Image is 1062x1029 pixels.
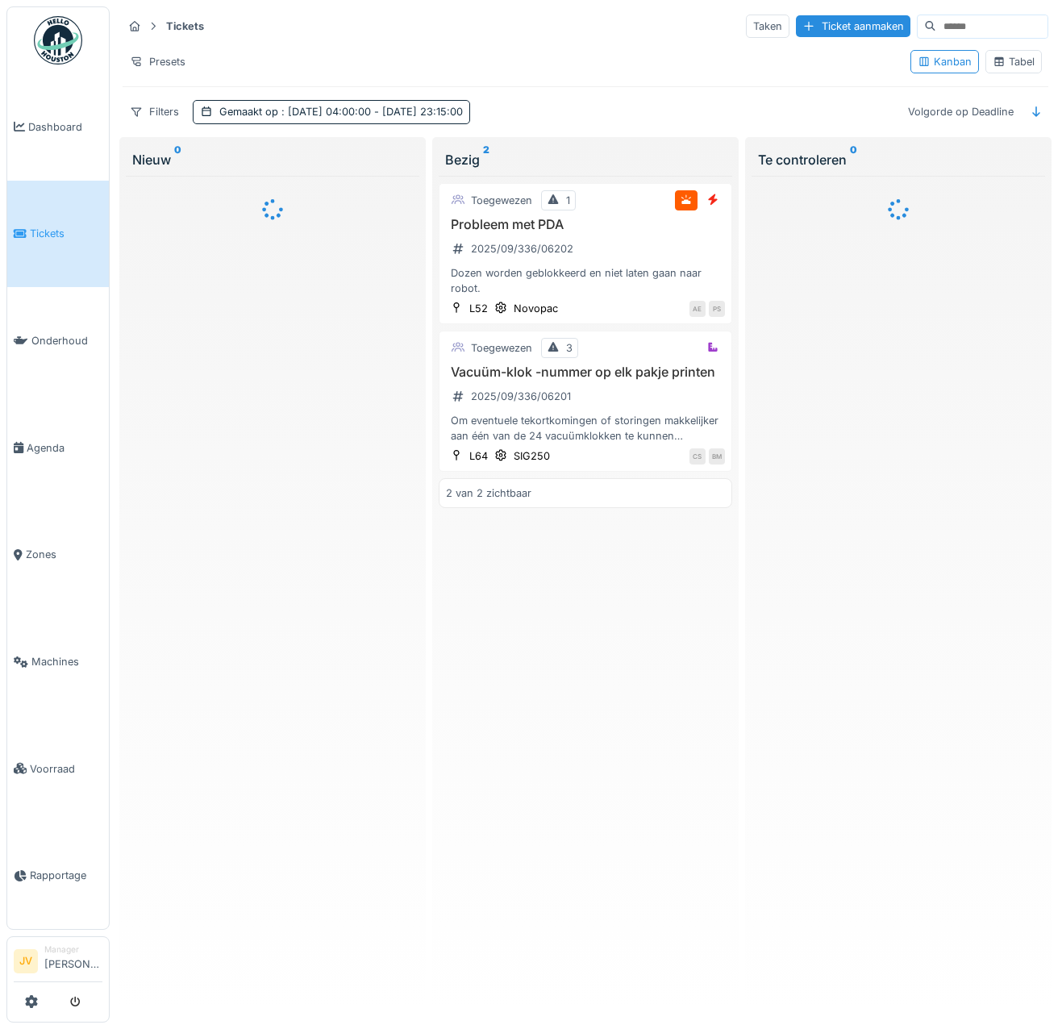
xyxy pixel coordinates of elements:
div: Volgorde op Deadline [901,100,1021,123]
div: CS [689,448,706,465]
a: Rapportage [7,823,109,930]
div: Gemaakt op [219,104,463,119]
a: JV Manager[PERSON_NAME] [14,944,102,982]
sup: 0 [174,150,181,169]
span: Machines [31,654,102,669]
a: Machines [7,608,109,715]
li: [PERSON_NAME] [44,944,102,978]
a: Tickets [7,181,109,288]
h3: Probleem met PDA [446,217,725,232]
span: Rapportage [30,868,102,883]
a: Dashboard [7,73,109,181]
div: 3 [566,340,573,356]
div: 2025/09/336/06201 [471,389,571,404]
div: Dozen worden geblokkeerd en niet laten gaan naar robot. [446,265,725,296]
span: Voorraad [30,761,102,777]
div: SIG250 [514,448,550,464]
div: PS [709,301,725,317]
sup: 0 [850,150,857,169]
div: Ticket aanmaken [796,15,910,37]
div: 1 [566,193,570,208]
a: Voorraad [7,715,109,823]
div: Om eventuele tekortkomingen of storingen makkelijker aan één van de 24 vacuümklokken te kunnen ko... [446,413,725,444]
span: : [DATE] 04:00:00 - [DATE] 23:15:00 [278,106,463,118]
strong: Tickets [160,19,210,34]
div: Taken [746,15,789,38]
div: Te controleren [758,150,1039,169]
span: Tickets [30,226,102,241]
span: Agenda [27,440,102,456]
span: Onderhoud [31,333,102,348]
div: Toegewezen [471,340,532,356]
div: Presets [123,50,193,73]
div: BM [709,448,725,465]
div: 2 van 2 zichtbaar [446,485,531,501]
li: JV [14,949,38,973]
a: Onderhoud [7,287,109,394]
div: Bezig [445,150,726,169]
div: Nieuw [132,150,413,169]
div: L64 [469,448,488,464]
a: Agenda [7,394,109,502]
div: 2025/09/336/06202 [471,241,573,256]
sup: 2 [483,150,489,169]
div: L52 [469,301,488,316]
div: Filters [123,100,186,123]
h3: Vacuüm-klok -nummer op elk pakje printen [446,365,725,380]
div: AE [689,301,706,317]
div: Manager [44,944,102,956]
div: Kanban [918,54,972,69]
a: Zones [7,502,109,609]
span: Zones [26,547,102,562]
div: Tabel [993,54,1035,69]
span: Dashboard [28,119,102,135]
div: Toegewezen [471,193,532,208]
div: Novopac [514,301,558,316]
img: Badge_color-CXgf-gQk.svg [34,16,82,65]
